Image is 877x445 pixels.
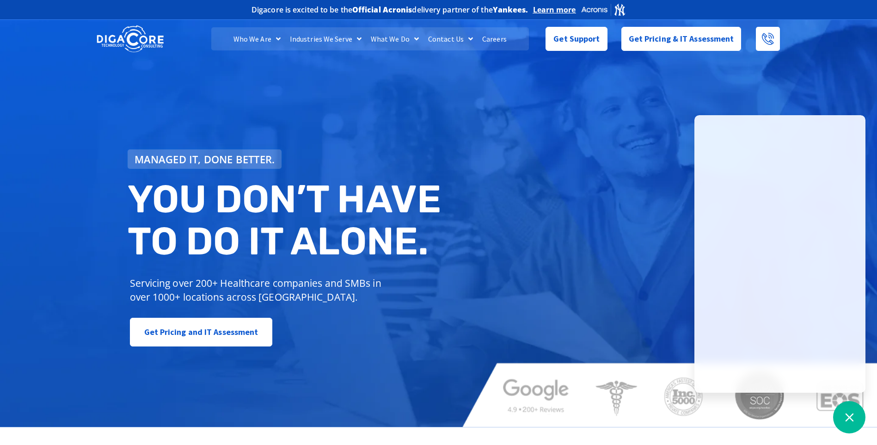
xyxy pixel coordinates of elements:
[285,27,366,50] a: Industries We Serve
[211,27,528,50] nav: Menu
[352,5,412,15] b: Official Acronis
[130,276,388,304] p: Servicing over 200+ Healthcare companies and SMBs in over 1000+ locations across [GEOGRAPHIC_DATA].
[97,25,164,54] img: DigaCore Technology Consulting
[478,27,511,50] a: Careers
[128,178,446,263] h2: You don’t have to do IT alone.
[694,115,865,393] iframe: Chatgenie Messenger
[621,27,742,51] a: Get Pricing & IT Assessment
[423,27,478,50] a: Contact Us
[251,6,528,13] h2: Digacore is excited to be the delivery partner of the
[533,5,576,14] a: Learn more
[581,3,626,16] img: Acronis
[130,318,273,346] a: Get Pricing and IT Assessment
[135,154,275,164] span: Managed IT, done better.
[493,5,528,15] b: Yankees.
[229,27,285,50] a: Who We Are
[553,30,600,48] span: Get Support
[128,149,282,169] a: Managed IT, done better.
[629,30,734,48] span: Get Pricing & IT Assessment
[546,27,607,51] a: Get Support
[144,323,258,341] span: Get Pricing and IT Assessment
[366,27,423,50] a: What We Do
